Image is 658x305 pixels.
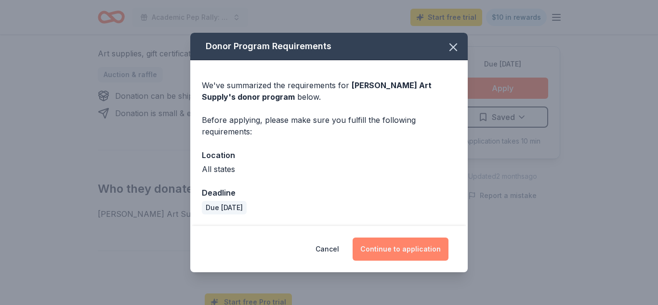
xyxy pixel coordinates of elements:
[202,163,456,175] div: All states
[202,201,247,214] div: Due [DATE]
[190,33,468,60] div: Donor Program Requirements
[202,149,456,161] div: Location
[202,114,456,137] div: Before applying, please make sure you fulfill the following requirements:
[353,238,448,261] button: Continue to application
[202,80,456,103] div: We've summarized the requirements for below.
[316,238,339,261] button: Cancel
[202,186,456,199] div: Deadline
